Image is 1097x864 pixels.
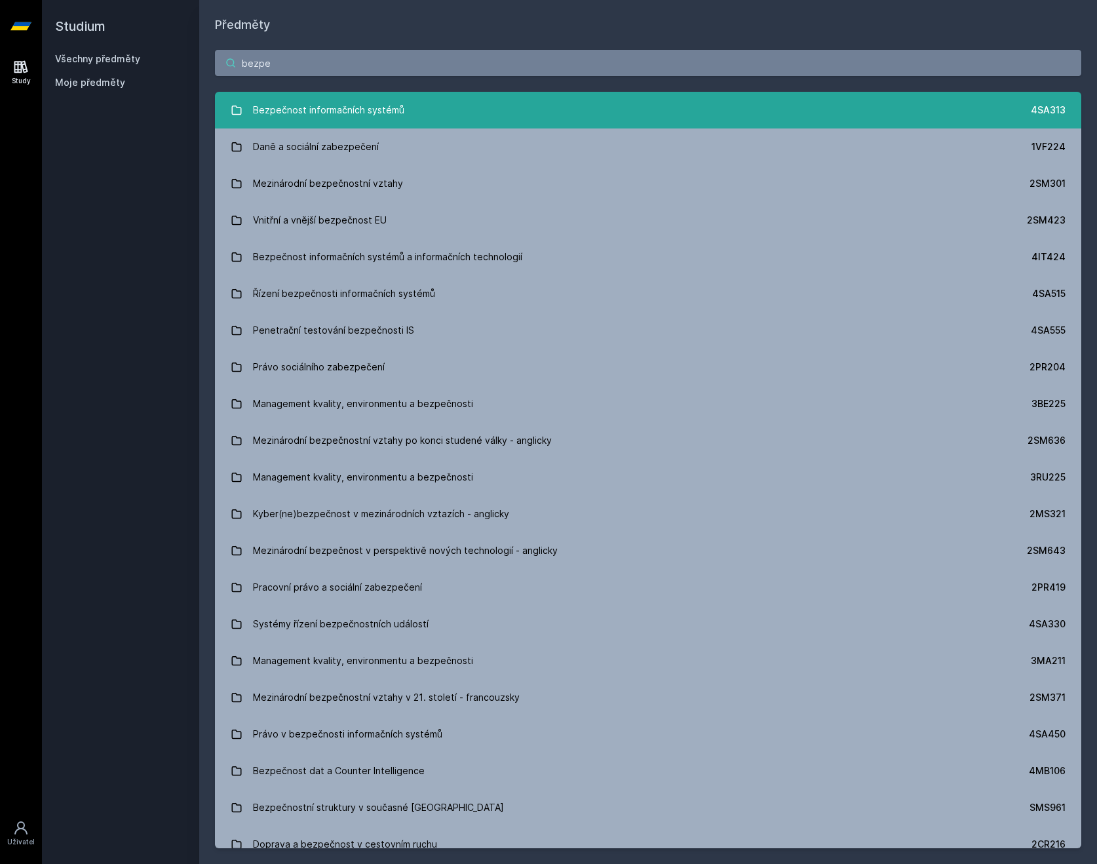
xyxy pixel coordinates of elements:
[1028,434,1066,447] div: 2SM636
[215,312,1081,349] a: Penetrační testování bezpečnosti IS 4SA555
[253,354,385,380] div: Právo sociálního zabezpečení
[215,422,1081,459] a: Mezinárodní bezpečnostní vztahy po konci studené války - anglicky 2SM636
[215,16,1081,34] h1: Předměty
[215,606,1081,642] a: Systémy řízení bezpečnostních událostí 4SA330
[253,795,504,821] div: Bezpečnostní struktury v současné [GEOGRAPHIC_DATA]
[253,758,425,784] div: Bezpečnost dat a Counter Intelligence
[215,349,1081,385] a: Právo sociálního zabezpečení 2PR204
[215,239,1081,275] a: Bezpečnost informačních systémů a informačních technologií 4IT424
[253,427,552,454] div: Mezinárodní bezpečnostní vztahy po konci studené války - anglicky
[215,92,1081,128] a: Bezpečnost informačních systémů 4SA313
[253,648,473,674] div: Management kvality, environmentu a bezpečnosti
[253,317,414,344] div: Penetrační testování bezpečnosti IS
[215,679,1081,716] a: Mezinárodní bezpečnostní vztahy v 21. století - francouzsky 2SM371
[215,532,1081,569] a: Mezinárodní bezpečnost v perspektivě nových technologií - anglicky 2SM643
[1030,361,1066,374] div: 2PR204
[1031,581,1066,594] div: 2PR419
[215,496,1081,532] a: Kyber(ne)bezpečnost v mezinárodních vztazích - anglicky 2MS321
[55,76,125,89] span: Moje předměty
[1031,397,1066,410] div: 3BE225
[3,52,39,92] a: Study
[12,76,31,86] div: Study
[1029,618,1066,631] div: 4SA330
[253,574,422,600] div: Pracovní právo a sociální zabezpečení
[253,721,442,747] div: Právo v bezpečnosti informačních systémů
[1031,324,1066,337] div: 4SA555
[1030,471,1066,484] div: 3RU225
[215,826,1081,863] a: Doprava a bezpečnost v cestovním ruchu 2CR216
[1032,287,1066,300] div: 4SA515
[253,170,403,197] div: Mezinárodní bezpečnostní vztahy
[1030,177,1066,190] div: 2SM301
[253,538,558,564] div: Mezinárodní bezpečnost v perspektivě nových technologií - anglicky
[215,642,1081,679] a: Management kvality, environmentu a bezpečnosti 3MA211
[1031,140,1066,153] div: 1VF224
[215,275,1081,312] a: Řízení bezpečnosti informačních systémů 4SA515
[253,207,387,233] div: Vnitřní a vnější bezpečnost EU
[215,128,1081,165] a: Daně a sociální zabezpečení 1VF224
[253,244,522,270] div: Bezpečnost informačních systémů a informačních technologií
[253,134,379,160] div: Daně a sociální zabezpečení
[1031,104,1066,117] div: 4SA313
[253,611,429,637] div: Systémy řízení bezpečnostních událostí
[7,837,35,847] div: Uživatel
[253,97,404,123] div: Bezpečnost informačních systémů
[1031,250,1066,264] div: 4IT424
[215,753,1081,789] a: Bezpečnost dat a Counter Intelligence 4MB106
[215,50,1081,76] input: Název nebo ident předmětu…
[3,814,39,854] a: Uživatel
[1029,728,1066,741] div: 4SA450
[215,716,1081,753] a: Právo v bezpečnosti informačních systémů 4SA450
[215,459,1081,496] a: Management kvality, environmentu a bezpečnosti 3RU225
[1027,544,1066,557] div: 2SM643
[1027,214,1066,227] div: 2SM423
[215,165,1081,202] a: Mezinárodní bezpečnostní vztahy 2SM301
[55,53,140,64] a: Všechny předměty
[253,464,473,490] div: Management kvality, environmentu a bezpečnosti
[215,202,1081,239] a: Vnitřní a vnější bezpečnost EU 2SM423
[253,281,435,307] div: Řízení bezpečnosti informačních systémů
[1029,764,1066,777] div: 4MB106
[253,501,509,527] div: Kyber(ne)bezpečnost v mezinárodních vztazích - anglicky
[215,789,1081,826] a: Bezpečnostní struktury v současné [GEOGRAPHIC_DATA] SMS961
[1031,838,1066,851] div: 2CR216
[215,569,1081,606] a: Pracovní právo a sociální zabezpečení 2PR419
[253,684,520,711] div: Mezinárodní bezpečnostní vztahy v 21. století - francouzsky
[253,391,473,417] div: Management kvality, environmentu a bezpečnosti
[1031,654,1066,667] div: 3MA211
[215,385,1081,422] a: Management kvality, environmentu a bezpečnosti 3BE225
[253,831,437,857] div: Doprava a bezpečnost v cestovním ruchu
[1030,801,1066,814] div: SMS961
[1030,691,1066,704] div: 2SM371
[1030,507,1066,520] div: 2MS321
